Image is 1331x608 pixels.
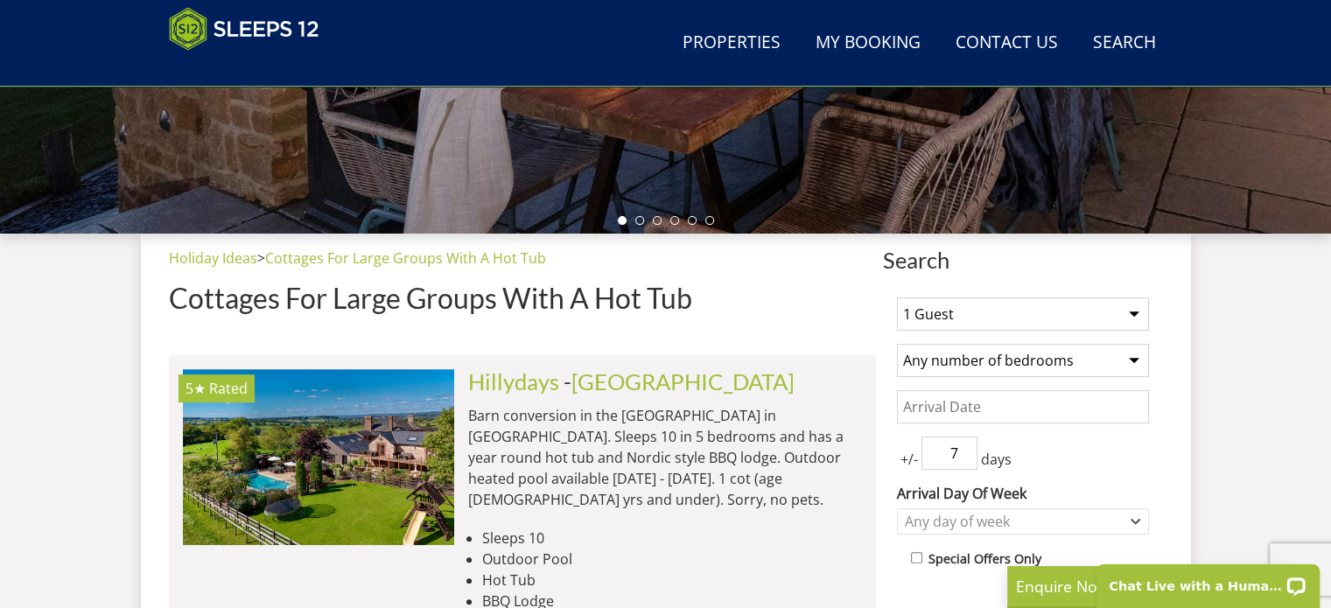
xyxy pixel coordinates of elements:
[564,368,795,395] span: -
[897,483,1149,504] label: Arrival Day Of Week
[949,24,1065,63] a: Contact Us
[265,248,546,268] a: Cottages For Large Groups With A Hot Tub
[160,61,344,76] iframe: Customer reviews powered by Trustpilot
[169,7,319,51] img: Sleeps 12
[482,570,862,591] li: Hot Tub
[1016,575,1278,598] p: Enquire Now
[676,24,788,63] a: Properties
[257,248,265,268] span: >
[183,369,454,544] a: 5★ Rated
[1085,553,1331,608] iframe: LiveChat chat widget
[897,508,1149,535] div: Combobox
[809,24,928,63] a: My Booking
[468,368,559,395] a: Hillydays
[482,528,862,549] li: Sleeps 10
[482,549,862,570] li: Outdoor Pool
[183,369,454,544] img: hillydays-holiday-home-accommodation-devon-sleeping-10.original.jpg
[977,449,1015,470] span: days
[897,449,921,470] span: +/-
[1086,24,1163,63] a: Search
[169,283,876,313] h1: Cottages For Large Groups With A Hot Tub
[883,248,1163,272] span: Search
[928,549,1041,569] label: Special Offers Only
[571,368,795,395] a: [GEOGRAPHIC_DATA]
[169,248,257,268] a: Holiday Ideas
[186,379,206,398] span: Hillydays has a 5 star rating under the Quality in Tourism Scheme
[468,405,862,510] p: Barn conversion in the [GEOGRAPHIC_DATA] in [GEOGRAPHIC_DATA]. Sleeps 10 in 5 bedrooms and has a ...
[900,512,1127,531] div: Any day of week
[209,379,248,398] span: Rated
[897,390,1149,423] input: Arrival Date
